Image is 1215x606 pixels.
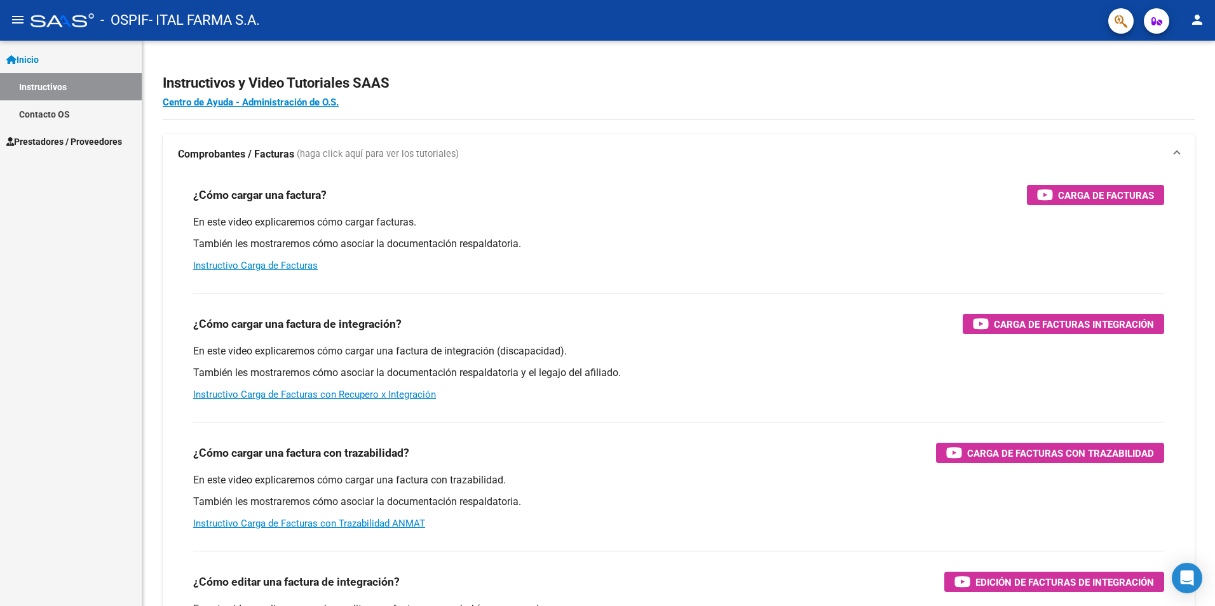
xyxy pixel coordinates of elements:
p: En este video explicaremos cómo cargar una factura con trazabilidad. [193,473,1164,487]
h3: ¿Cómo editar una factura de integración? [193,573,400,591]
span: Carga de Facturas Integración [994,316,1154,332]
button: Carga de Facturas [1027,185,1164,205]
span: Carga de Facturas con Trazabilidad [967,445,1154,461]
button: Carga de Facturas Integración [963,314,1164,334]
button: Edición de Facturas de integración [944,572,1164,592]
h3: ¿Cómo cargar una factura? [193,186,327,204]
mat-icon: menu [10,12,25,27]
span: - OSPIF [100,6,149,34]
a: Instructivo Carga de Facturas con Recupero x Integración [193,389,436,400]
p: También les mostraremos cómo asociar la documentación respaldatoria y el legajo del afiliado. [193,366,1164,380]
span: (haga click aquí para ver los tutoriales) [297,147,459,161]
span: Edición de Facturas de integración [975,574,1154,590]
p: En este video explicaremos cómo cargar facturas. [193,215,1164,229]
span: Carga de Facturas [1058,187,1154,203]
span: Prestadores / Proveedores [6,135,122,149]
mat-icon: person [1190,12,1205,27]
p: También les mostraremos cómo asociar la documentación respaldatoria. [193,237,1164,251]
span: Inicio [6,53,39,67]
h3: ¿Cómo cargar una factura con trazabilidad? [193,444,409,462]
h2: Instructivos y Video Tutoriales SAAS [163,71,1195,95]
h3: ¿Cómo cargar una factura de integración? [193,315,402,333]
a: Centro de Ayuda - Administración de O.S. [163,97,339,108]
p: También les mostraremos cómo asociar la documentación respaldatoria. [193,495,1164,509]
button: Carga de Facturas con Trazabilidad [936,443,1164,463]
span: - ITAL FARMA S.A. [149,6,260,34]
a: Instructivo Carga de Facturas [193,260,318,271]
mat-expansion-panel-header: Comprobantes / Facturas (haga click aquí para ver los tutoriales) [163,134,1195,175]
a: Instructivo Carga de Facturas con Trazabilidad ANMAT [193,518,425,529]
p: En este video explicaremos cómo cargar una factura de integración (discapacidad). [193,344,1164,358]
strong: Comprobantes / Facturas [178,147,294,161]
div: Open Intercom Messenger [1172,563,1202,593]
